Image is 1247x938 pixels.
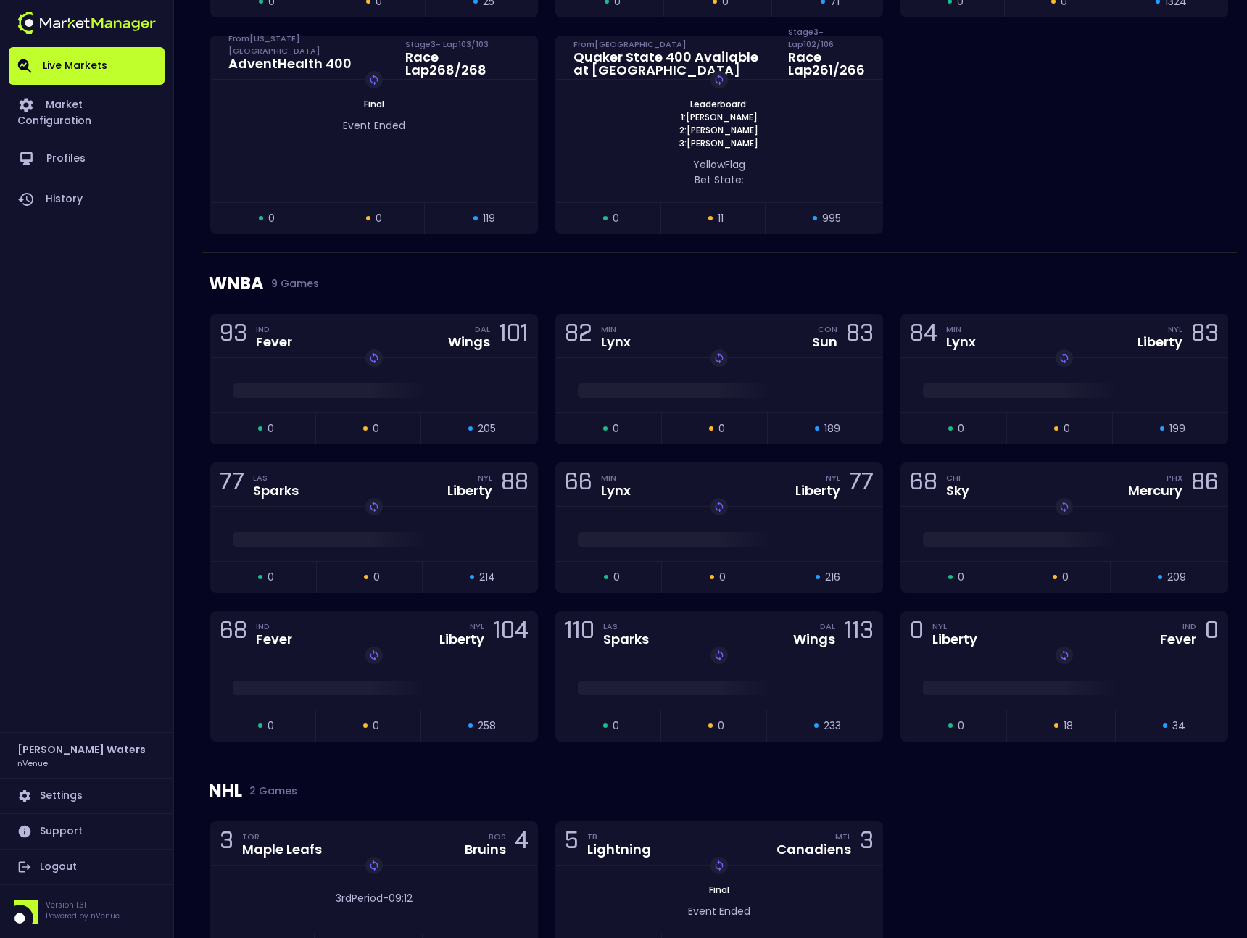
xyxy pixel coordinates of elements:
div: NYL [826,472,840,483]
div: 86 [1191,471,1219,498]
div: Maple Leafs [242,843,322,856]
span: 0 [613,718,619,734]
div: 77 [849,471,874,498]
div: MIN [601,323,631,335]
span: 0 [268,718,274,734]
div: TOR [242,831,322,842]
img: replayImg [713,649,725,661]
span: 119 [483,211,495,226]
span: 2 Games [242,785,297,797]
div: Stage 3 - Lap 102 / 106 [788,38,865,50]
span: 0 [958,421,964,436]
span: 205 [478,421,496,436]
img: replayImg [713,860,725,871]
img: replayImg [368,860,380,871]
div: LAS [603,621,649,632]
span: 199 [1169,421,1185,436]
span: 0 [1064,421,1070,436]
div: Sky [946,484,969,497]
div: 0 [1205,620,1219,647]
span: Leaderboard: [686,98,753,111]
span: 233 [824,718,841,734]
span: Bet State: [695,173,744,187]
div: NHL [209,760,1230,821]
span: - [383,891,389,905]
span: 9 Games [264,278,319,289]
div: IND [1182,621,1196,632]
p: Version 1.31 [46,900,120,910]
div: Mercury [1128,484,1182,497]
img: replayImg [713,501,725,512]
div: 4 [515,830,529,857]
div: WNBA [209,253,1230,314]
img: replayImg [713,74,725,86]
span: 209 [1167,570,1186,585]
span: 0 [268,421,274,436]
span: 0 [373,570,380,585]
a: Support [9,814,165,849]
img: replayImg [713,352,725,364]
div: Sparks [253,484,299,497]
span: 0 [958,570,964,585]
div: Sun [812,336,837,349]
span: 0 [268,570,274,585]
div: Canadiens [776,843,851,856]
span: 0 [1062,570,1069,585]
div: Fever [1160,633,1196,646]
span: 34 [1172,718,1185,734]
div: TB [587,831,651,842]
span: 0 [719,570,726,585]
div: 83 [1191,323,1219,349]
span: 189 [824,421,840,436]
span: yellow Flag [693,157,745,172]
a: History [9,179,165,220]
div: IND [256,621,292,632]
div: Sparks [603,633,649,646]
div: NYL [1168,323,1182,335]
div: Liberty [439,633,484,646]
p: Powered by nVenue [46,910,120,921]
span: Event Ended [343,118,405,133]
span: Event Ended [688,904,750,918]
div: CON [818,323,837,335]
span: 258 [478,718,496,734]
div: Wings [448,336,490,349]
span: 0 [613,211,619,226]
div: 77 [220,471,244,498]
div: CHI [946,472,969,483]
a: Market Configuration [9,85,165,138]
div: NYL [470,621,484,632]
div: NYL [478,472,492,483]
div: Version 1.31Powered by nVenue [9,900,165,924]
div: 84 [910,323,937,349]
div: MTL [835,831,851,842]
span: 2: [PERSON_NAME] [675,124,763,137]
div: 68 [220,620,247,647]
span: 3rd Period [336,891,383,905]
div: Lightning [587,843,651,856]
div: 101 [499,323,529,349]
div: Fever [256,336,292,349]
a: Live Markets [9,47,165,85]
div: Lynx [601,484,631,497]
span: 0 [718,718,724,734]
a: Settings [9,779,165,813]
span: 0 [373,718,379,734]
span: Final [705,884,734,896]
div: IND [256,323,292,335]
div: 0 [910,620,924,647]
div: 3 [220,830,233,857]
span: Final [360,98,389,110]
div: PHX [1167,472,1182,483]
span: 0 [958,718,964,734]
img: replayImg [1058,649,1070,661]
h3: nVenue [17,758,48,768]
div: LAS [253,472,299,483]
span: 18 [1064,718,1073,734]
a: Profiles [9,138,165,179]
span: 0 [268,211,275,226]
div: BOS [489,831,506,842]
span: 11 [718,211,724,226]
div: Liberty [795,484,840,497]
div: MIN [601,472,631,483]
